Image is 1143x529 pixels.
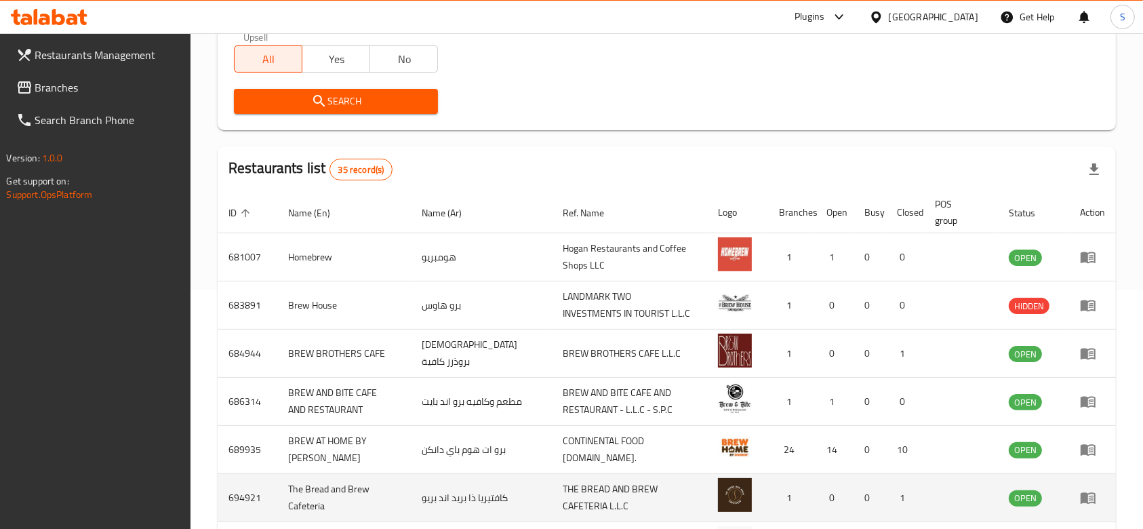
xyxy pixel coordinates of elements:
td: The Bread and Brew Cafeteria [277,474,411,522]
td: 0 [816,281,854,330]
th: Busy [854,192,886,233]
td: 694921 [218,474,277,522]
img: BREW AT HOME BY DUNKIN [718,430,752,464]
a: Branches [5,71,191,104]
td: 0 [854,281,886,330]
span: 35 record(s) [330,163,393,176]
div: Menu [1080,490,1105,506]
td: Homebrew [277,233,411,281]
td: 0 [854,474,886,522]
h2: Restaurants list [228,158,393,180]
td: BREW AND BITE CAFE AND RESTAURANT [277,378,411,426]
td: BREW BROTHERS CAFE [277,330,411,378]
span: Name (En) [288,205,348,221]
th: Logo [707,192,768,233]
td: برو هاوس [411,281,552,330]
span: Restaurants Management [35,47,180,63]
div: OPEN [1009,346,1042,362]
span: HIDDEN [1009,298,1049,314]
span: OPEN [1009,442,1042,458]
td: 1 [886,474,924,522]
td: برو ات هوم باي دانكن [411,426,552,474]
button: No [369,45,438,73]
div: Total records count [329,159,393,180]
td: 1 [816,233,854,281]
td: THE BREAD AND BREW CAFETERIA L.L.C [552,474,706,522]
img: BREW AND BITE CAFE AND RESTAURANT [718,382,752,416]
td: 0 [886,233,924,281]
td: 1 [768,330,816,378]
span: Ref. Name [563,205,622,221]
th: Branches [768,192,816,233]
td: 689935 [218,426,277,474]
td: 0 [854,426,886,474]
td: 0 [816,330,854,378]
div: Menu [1080,297,1105,313]
td: 0 [854,330,886,378]
td: 0 [854,233,886,281]
div: Plugins [795,9,824,25]
span: Yes [308,50,365,69]
span: All [240,50,297,69]
td: 1 [816,378,854,426]
a: Search Branch Phone [5,104,191,136]
td: 684944 [218,330,277,378]
span: OPEN [1009,250,1042,266]
td: Brew House [277,281,411,330]
td: 686314 [218,378,277,426]
td: BREW AT HOME BY [PERSON_NAME] [277,426,411,474]
td: 0 [854,378,886,426]
td: 10 [886,426,924,474]
div: Menu [1080,249,1105,265]
button: All [234,45,302,73]
div: [GEOGRAPHIC_DATA] [889,9,978,24]
button: Yes [302,45,370,73]
span: Search [245,93,427,110]
label: Upsell [243,32,268,41]
th: Closed [886,192,924,233]
td: 1 [768,378,816,426]
span: Search Branch Phone [35,112,180,128]
img: Brew House [718,286,752,319]
span: No [376,50,433,69]
div: Menu [1080,442,1105,458]
span: OPEN [1009,395,1042,410]
span: Version: [7,149,40,167]
td: 0 [886,281,924,330]
td: 681007 [218,233,277,281]
div: Menu [1080,393,1105,410]
span: 1.0.0 [42,149,63,167]
span: ID [228,205,254,221]
span: OPEN [1009,490,1042,506]
span: POS group [935,196,982,229]
span: S [1120,9,1125,24]
td: [DEMOGRAPHIC_DATA] بروذرز كافية [411,330,552,378]
td: 0 [816,474,854,522]
td: Hogan Restaurants and Coffee Shops LLC [552,233,706,281]
td: 14 [816,426,854,474]
a: Restaurants Management [5,39,191,71]
td: 0 [886,378,924,426]
img: BREW BROTHERS CAFE [718,334,752,368]
td: كافتيريا ذا بريد اند بريو [411,474,552,522]
td: BREW BROTHERS CAFE L.L.C [552,330,706,378]
div: Menu [1080,345,1105,361]
img: Homebrew [718,237,752,271]
td: 1 [886,330,924,378]
td: 1 [768,281,816,330]
td: LANDMARK TWO INVESTMENTS IN TOURIST L.L.C [552,281,706,330]
span: Name (Ar) [422,205,479,221]
span: Get support on: [7,172,69,190]
span: Branches [35,79,180,96]
td: 24 [768,426,816,474]
a: Support.OpsPlatform [7,186,93,203]
img: The Bread and Brew Cafeteria [718,478,752,512]
td: BREW AND BITE CAFE AND RESTAURANT - L.L.C - S.P.C [552,378,706,426]
th: Action [1069,192,1116,233]
td: CONTINENTAL FOOD [DOMAIN_NAME]. [552,426,706,474]
td: 1 [768,474,816,522]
